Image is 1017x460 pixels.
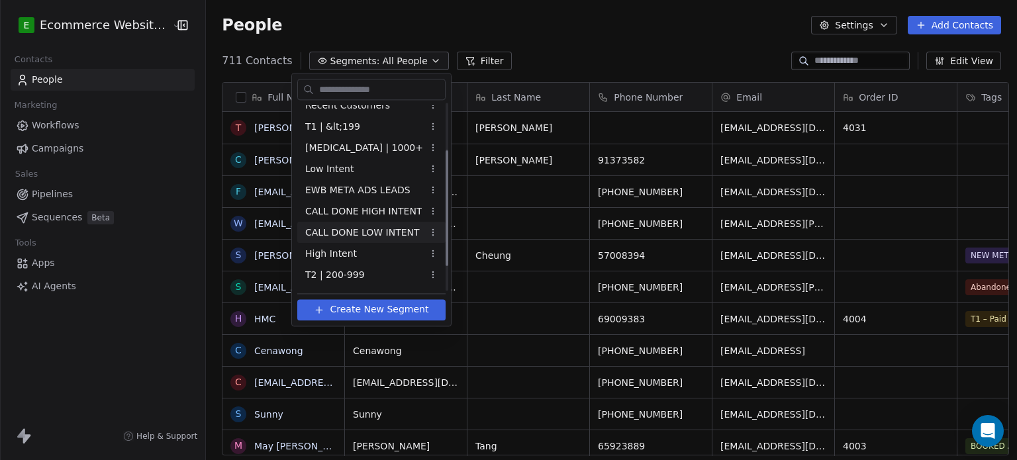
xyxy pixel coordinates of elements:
span: T1 | &lt;199 [305,120,360,134]
span: Recent Customers [305,99,390,113]
span: Low Intent [305,162,354,176]
button: Create New Segment [297,299,446,320]
span: Create New Segment [330,303,428,317]
span: EWB META ADS LEADS [305,183,411,197]
span: High Intent [305,247,357,261]
span: CALL DONE HIGH INTENT [305,205,422,218]
div: Suggestions [297,31,446,328]
span: CALL DONE LOW INTENT [305,226,420,240]
span: [MEDICAL_DATA] | 1000+ [305,141,423,155]
span: T2 | 200-999 [305,268,365,282]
